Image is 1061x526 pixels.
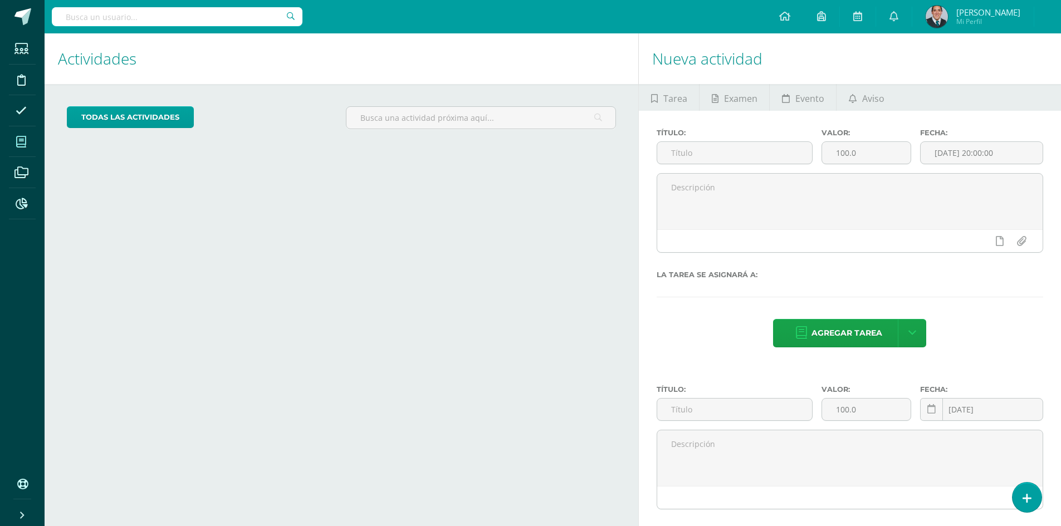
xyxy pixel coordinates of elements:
[921,399,1043,420] input: Fecha de entrega
[700,84,769,111] a: Examen
[862,85,884,112] span: Aviso
[67,106,194,128] a: todas las Actividades
[346,107,615,129] input: Busca una actividad próxima aquí...
[652,33,1048,84] h1: Nueva actividad
[639,84,699,111] a: Tarea
[822,399,911,420] input: Puntos máximos
[956,17,1020,26] span: Mi Perfil
[657,399,812,420] input: Título
[956,7,1020,18] span: [PERSON_NAME]
[920,385,1043,394] label: Fecha:
[926,6,948,28] img: a9976b1cad2e56b1ca6362e8fabb9e16.png
[657,142,812,164] input: Título
[822,129,912,137] label: Valor:
[921,142,1043,164] input: Fecha de entrega
[657,385,813,394] label: Título:
[663,85,687,112] span: Tarea
[822,142,911,164] input: Puntos máximos
[811,319,882,347] span: Agregar tarea
[724,85,757,112] span: Examen
[657,271,1043,279] label: La tarea se asignará a:
[837,84,896,111] a: Aviso
[795,85,824,112] span: Evento
[58,33,625,84] h1: Actividades
[657,129,813,137] label: Título:
[920,129,1043,137] label: Fecha:
[52,7,302,26] input: Busca un usuario...
[822,385,912,394] label: Valor:
[770,84,836,111] a: Evento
